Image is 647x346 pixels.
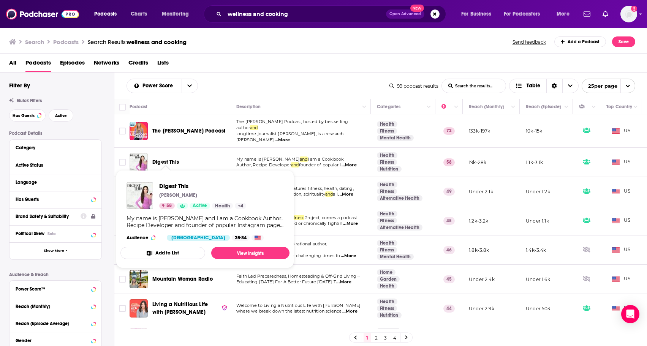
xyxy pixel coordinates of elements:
a: Podcasts [25,57,51,72]
span: Digest This [159,182,246,190]
button: Show profile menu [620,6,637,22]
div: Reach (Monthly) [469,102,504,111]
span: Digest This [152,159,179,165]
div: Reach (Episode) [526,102,561,111]
div: Sort Direction [546,79,562,93]
h3: Search [25,38,44,46]
span: Mountain Woman Radio [152,276,213,282]
a: Health [377,121,397,127]
img: Digest This [127,182,153,209]
span: New [410,5,424,12]
div: Active Status [16,163,90,168]
button: Column Actions [360,103,369,112]
a: Add a Podcast [554,36,606,47]
span: ...More [341,253,356,259]
div: [DEMOGRAPHIC_DATA] [167,235,230,241]
div: Podcast [130,102,147,111]
span: for those recently diagnosed or chronically fightin [236,221,342,226]
span: 25 per page [582,80,617,92]
img: Living a Nutritious Life with Keri Glassman [130,299,148,318]
div: Has Guests [16,197,89,202]
a: Active [190,203,210,209]
button: Gender [16,335,95,345]
span: Power Score [142,83,176,88]
a: Health [377,182,397,188]
p: 1.2k-3.2k [469,218,489,224]
p: Under 503 [526,305,551,312]
a: Fitness [377,159,397,165]
a: The [PERSON_NAME] Podcast [152,127,225,135]
a: Home [377,269,395,275]
svg: Add a profile image [631,6,637,12]
input: Search podcasts, credits, & more... [225,8,386,20]
button: Language [16,177,95,187]
a: The Liz Moody Podcast [130,122,148,140]
a: Show notifications dropdown [581,8,593,21]
div: Category [16,145,90,150]
span: Networks [94,57,119,72]
img: Podchaser - Follow, Share and Rate Podcasts [6,7,79,21]
div: Brand Safety & Suitability [16,214,76,219]
div: Search Results: [88,38,187,46]
a: View Insights [211,247,289,259]
button: Column Actions [509,103,518,112]
span: Monitoring [162,9,189,19]
a: Search Results:wellness and cooking [88,38,187,46]
span: ...More [275,137,290,143]
a: Mental Health [377,254,414,260]
button: Column Actions [424,103,433,112]
div: Has Guests [579,102,590,111]
button: Power Score™ [16,284,95,293]
span: Quick Filters [17,98,42,103]
a: Garden [377,276,400,282]
a: Health [377,240,397,246]
a: Brand Safety & Suitability [16,212,95,221]
span: Educating [DATE] For A Better Future [DATE] T [236,279,336,284]
span: Active [193,202,207,210]
div: 25-34 [232,235,250,241]
span: Show More [44,249,64,253]
img: verified Badge [221,305,228,311]
a: Show notifications dropdown [600,8,611,21]
p: 1.4k-3.4k [526,247,546,253]
div: Beta [47,231,56,236]
div: Description [236,102,261,111]
h3: Podcasts [53,38,79,46]
span: and [300,156,308,162]
button: open menu [456,8,501,20]
p: Under 1.2k [526,188,550,195]
a: Mountain Woman Radio [130,270,148,288]
span: For Podcasters [504,9,540,19]
span: Logged in as audreytaylor13 [620,6,637,22]
span: The [PERSON_NAME] Podcast [152,128,225,134]
div: Open Intercom Messenger [621,305,639,323]
button: Column Actions [589,103,598,112]
a: Mountain Woman Radio [152,275,213,283]
button: Choose View [509,79,579,93]
span: US [612,246,631,254]
div: Reach (Monthly) [16,304,89,309]
span: Toggle select row [119,128,126,134]
p: 133k-197k [469,128,490,134]
span: longtime journalist [PERSON_NAME], is a research-[PERSON_NAME] [236,131,345,142]
div: My name is [PERSON_NAME] and I am a Cookbook Author, Recipe Developer and founder of popular Inst... [127,215,283,229]
p: Audience & Reach [9,272,102,277]
div: Power Score [441,102,452,111]
p: 72 [443,127,455,135]
button: Active Status [16,160,95,170]
a: Episodes [60,57,85,72]
a: Mental Health [377,135,414,141]
span: founder of popular I [299,162,341,167]
div: Power Score™ [16,286,89,292]
a: Health [377,299,397,305]
span: Fit 2 Love Podcast Show features fitness, health, dating, [236,186,354,191]
a: Fitness [377,188,397,194]
img: Digest This [130,153,148,171]
button: open menu [499,8,551,20]
span: and [291,162,299,167]
button: Column Actions [562,103,571,112]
